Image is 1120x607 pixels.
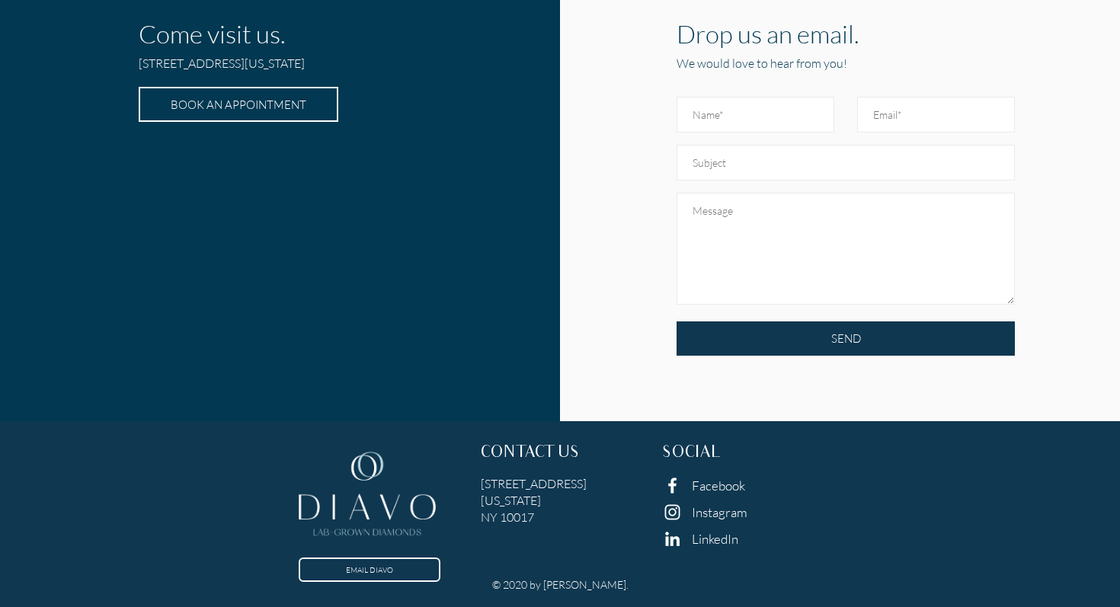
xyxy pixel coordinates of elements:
[1044,531,1102,589] iframe: Drift Widget Chat Controller
[662,502,683,522] img: instagram
[139,55,410,78] h5: [STREET_ADDRESS][US_STATE]
[677,145,1016,181] input: Subject
[692,531,738,547] a: LinkedIn
[662,529,683,549] img: linkedin
[171,97,306,111] span: BOOK AN APPOINTMENT
[677,18,1016,49] h1: Drop us an email.
[692,504,747,520] a: Instagram
[677,321,1016,356] input: SEND
[299,445,436,548] img: footer-logo
[677,97,834,133] input: Name*
[692,478,745,494] a: Facebook
[139,87,338,122] a: BOOK AN APPOINTMENT
[481,445,640,463] h3: CONTACT US
[662,445,821,463] h3: SOCIAL
[662,475,683,496] img: facebook
[299,557,440,582] a: EMAIL DIAVO
[857,97,1015,133] input: Email*
[139,18,410,49] h1: Come visit us.
[677,55,1016,72] h5: We would love to hear from you!
[492,578,629,591] h6: © 2020 by [PERSON_NAME].
[481,475,640,526] h5: [STREET_ADDRESS] [US_STATE] NY 10017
